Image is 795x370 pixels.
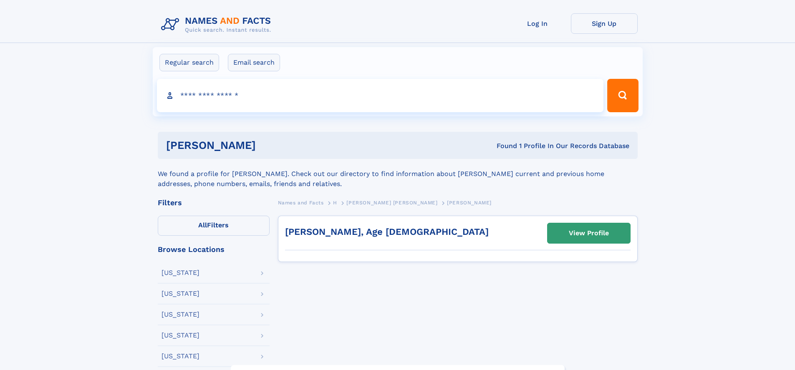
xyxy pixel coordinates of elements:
div: [US_STATE] [162,290,199,297]
img: Logo Names and Facts [158,13,278,36]
a: View Profile [548,223,630,243]
h1: [PERSON_NAME] [166,140,376,151]
div: [US_STATE] [162,353,199,360]
div: [US_STATE] [162,311,199,318]
div: Filters [158,199,270,206]
a: Sign Up [571,13,638,34]
span: [PERSON_NAME] [447,200,492,206]
span: [PERSON_NAME] [PERSON_NAME] [346,200,437,206]
input: search input [157,79,604,112]
label: Regular search [159,54,219,71]
div: Found 1 Profile In Our Records Database [376,141,629,151]
a: [PERSON_NAME] [PERSON_NAME] [346,197,437,208]
label: Email search [228,54,280,71]
button: Search Button [607,79,638,112]
div: [US_STATE] [162,332,199,339]
span: All [198,221,207,229]
a: Log In [504,13,571,34]
a: Names and Facts [278,197,324,208]
div: We found a profile for [PERSON_NAME]. Check out our directory to find information about [PERSON_N... [158,159,638,189]
label: Filters [158,216,270,236]
div: [US_STATE] [162,269,199,276]
a: H [333,197,337,208]
span: H [333,200,337,206]
a: [PERSON_NAME], Age [DEMOGRAPHIC_DATA] [285,227,489,237]
div: Browse Locations [158,246,270,253]
div: View Profile [569,224,609,243]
